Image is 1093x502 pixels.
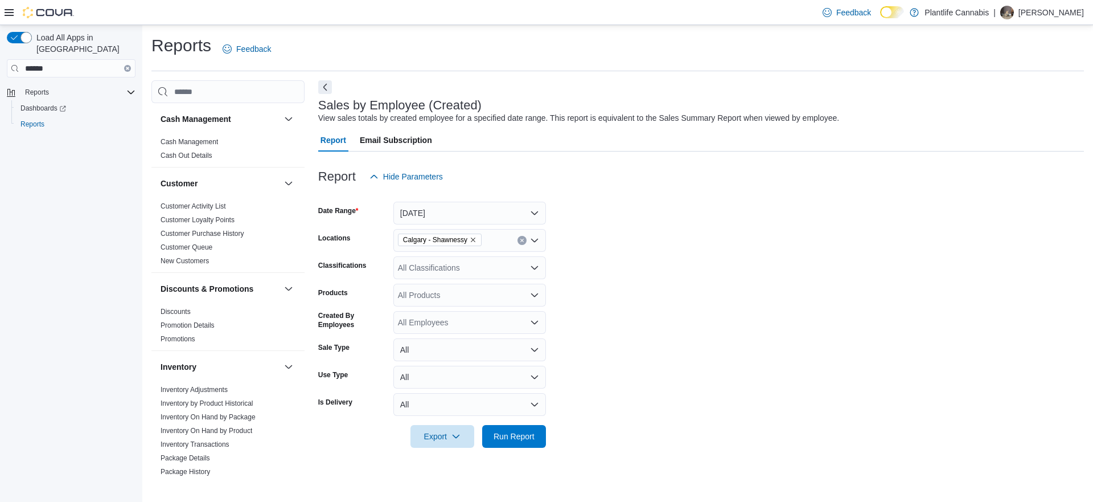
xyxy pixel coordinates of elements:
[318,234,351,243] label: Locations
[161,399,253,407] a: Inventory by Product Historical
[23,7,74,18] img: Cova
[470,236,476,243] button: Remove Calgary - Shawnessy from selection in this group
[365,165,447,188] button: Hide Parameters
[161,113,280,125] button: Cash Management
[403,234,467,246] span: Calgary - Shawnessy
[318,170,356,183] h3: Report
[318,288,348,297] label: Products
[161,386,228,394] a: Inventory Adjustments
[161,334,195,344] span: Promotions
[20,104,66,113] span: Dashboards
[161,215,235,225] span: Customer Loyalty Points
[161,361,196,373] h3: Inventory
[393,393,546,416] button: All
[161,413,256,421] a: Inventory On Hand by Package
[1000,6,1014,19] div: Alisa Belleville
[494,431,535,442] span: Run Report
[161,426,252,435] span: Inventory On Hand by Product
[161,178,280,189] button: Customer
[818,1,876,24] a: Feedback
[161,307,191,316] span: Discounts
[7,80,135,162] nav: Complex example
[530,318,539,327] button: Open list of options
[318,112,839,124] div: View sales totals by created employee for a specified date range. This report is equivalent to th...
[836,7,871,18] span: Feedback
[318,311,389,329] label: Created By Employees
[25,88,49,97] span: Reports
[318,99,482,112] h3: Sales by Employee (Created)
[880,18,881,19] span: Dark Mode
[161,216,235,224] a: Customer Loyalty Points
[161,440,229,448] a: Inventory Transactions
[161,308,191,316] a: Discounts
[151,34,211,57] h1: Reports
[218,38,276,60] a: Feedback
[530,291,539,300] button: Open list of options
[1018,6,1084,19] p: [PERSON_NAME]
[383,171,443,182] span: Hide Parameters
[517,236,527,245] button: Clear input
[151,305,305,350] div: Discounts & Promotions
[161,454,210,463] span: Package Details
[161,467,210,476] span: Package History
[161,229,244,238] span: Customer Purchase History
[20,85,135,99] span: Reports
[161,321,215,329] a: Promotion Details
[393,338,546,361] button: All
[151,135,305,167] div: Cash Management
[161,243,212,251] a: Customer Queue
[530,263,539,272] button: Open list of options
[161,137,218,146] span: Cash Management
[124,65,131,72] button: Clear input
[32,32,135,55] span: Load All Apps in [GEOGRAPHIC_DATA]
[161,202,226,211] span: Customer Activity List
[161,335,195,343] a: Promotions
[161,178,198,189] h3: Customer
[16,101,135,115] span: Dashboards
[482,425,546,448] button: Run Report
[398,234,482,246] span: Calgary - Shawnessy
[393,366,546,389] button: All
[282,360,295,374] button: Inventory
[318,398,352,407] label: Is Delivery
[924,6,989,19] p: Plantlife Cannabis
[282,112,295,126] button: Cash Management
[530,236,539,245] button: Open list of options
[161,413,256,422] span: Inventory On Hand by Package
[161,283,280,295] button: Discounts & Promotions
[318,261,367,270] label: Classifications
[11,116,140,132] button: Reports
[161,283,253,295] h3: Discounts & Promotions
[16,117,49,131] a: Reports
[161,202,226,210] a: Customer Activity List
[11,100,140,116] a: Dashboards
[161,243,212,252] span: Customer Queue
[993,6,996,19] p: |
[410,425,474,448] button: Export
[318,370,348,379] label: Use Type
[151,199,305,272] div: Customer
[161,440,229,449] span: Inventory Transactions
[161,257,209,265] a: New Customers
[161,468,210,476] a: Package History
[2,84,140,100] button: Reports
[417,425,467,448] span: Export
[16,117,135,131] span: Reports
[20,120,44,129] span: Reports
[161,152,212,160] a: Cash Out Details
[161,361,280,373] button: Inventory
[318,343,350,352] label: Sale Type
[161,454,210,462] a: Package Details
[320,129,346,152] span: Report
[880,6,904,18] input: Dark Mode
[282,177,295,190] button: Customer
[161,321,215,330] span: Promotion Details
[161,256,209,266] span: New Customers
[318,206,359,215] label: Date Range
[16,101,71,115] a: Dashboards
[161,399,253,408] span: Inventory by Product Historical
[393,202,546,225] button: [DATE]
[161,427,252,435] a: Inventory On Hand by Product
[161,230,244,238] a: Customer Purchase History
[20,85,54,99] button: Reports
